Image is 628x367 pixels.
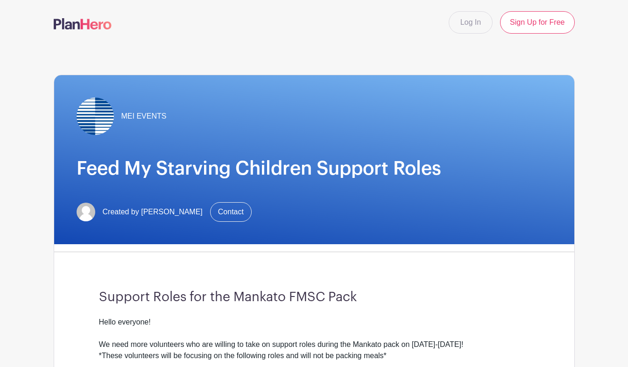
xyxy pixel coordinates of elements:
img: meiusa-planhero-logo.png [77,98,114,135]
img: default-ce2991bfa6775e67f084385cd625a349d9dcbb7a52a09fb2fda1e96e2d18dcdb.png [77,203,95,221]
img: logo-507f7623f17ff9eddc593b1ce0a138ce2505c220e1c5a4e2b4648c50719b7d32.svg [54,18,112,29]
h1: Feed My Starving Children Support Roles [77,157,552,180]
a: Log In [449,11,493,34]
span: MEI EVENTS [121,111,167,122]
a: Sign Up for Free [500,11,574,34]
a: Contact [210,202,252,222]
h3: Support Roles for the Mankato FMSC Pack [99,289,529,305]
span: Created by [PERSON_NAME] [103,206,203,218]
